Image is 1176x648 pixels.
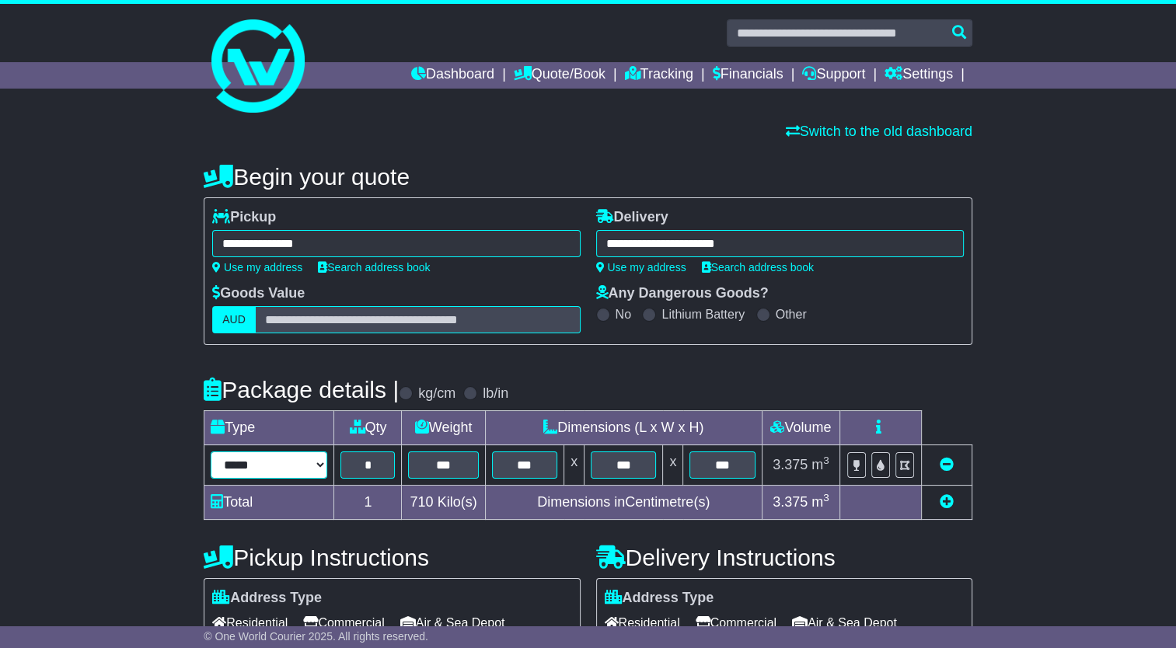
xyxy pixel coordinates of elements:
label: Lithium Battery [661,307,745,322]
a: Add new item [940,494,954,510]
label: Other [776,307,807,322]
a: Remove this item [940,457,954,472]
sup: 3 [823,455,829,466]
a: Quote/Book [514,62,605,89]
label: Address Type [605,590,714,607]
a: Search address book [702,261,814,273]
a: Support [802,62,865,89]
td: Type [204,411,334,445]
a: Settings [885,62,953,89]
span: Commercial [696,611,776,635]
a: Tracking [625,62,693,89]
h4: Pickup Instructions [204,545,580,570]
td: Qty [334,411,402,445]
h4: Delivery Instructions [596,545,972,570]
td: Volume [762,411,839,445]
a: Use my address [596,261,686,273]
span: m [811,494,829,510]
a: Financials [713,62,783,89]
a: Search address book [318,261,430,273]
label: Delivery [596,209,668,226]
h4: Begin your quote [204,164,972,190]
span: Residential [605,611,680,635]
span: Residential [212,611,288,635]
label: Goods Value [212,285,305,302]
td: Total [204,486,334,520]
label: Any Dangerous Goods? [596,285,769,302]
a: Switch to the old dashboard [786,124,972,139]
label: No [616,307,631,322]
td: Kilo(s) [402,486,485,520]
td: 1 [334,486,402,520]
label: AUD [212,306,256,333]
label: Address Type [212,590,322,607]
span: 710 [410,494,434,510]
a: Dashboard [411,62,494,89]
td: x [663,445,683,486]
span: © One World Courier 2025. All rights reserved. [204,630,428,643]
span: 3.375 [773,494,808,510]
td: Dimensions in Centimetre(s) [485,486,762,520]
label: lb/in [483,385,508,402]
a: Use my address [212,261,302,273]
td: Dimensions (L x W x H) [485,411,762,445]
td: Weight [402,411,485,445]
span: 3.375 [773,457,808,472]
span: m [811,457,829,472]
span: Air & Sea Depot [400,611,505,635]
span: Air & Sea Depot [792,611,897,635]
h4: Package details | [204,377,399,402]
sup: 3 [823,492,829,503]
label: kg/cm [418,385,455,402]
span: Commercial [303,611,384,635]
td: x [564,445,585,486]
label: Pickup [212,209,276,226]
